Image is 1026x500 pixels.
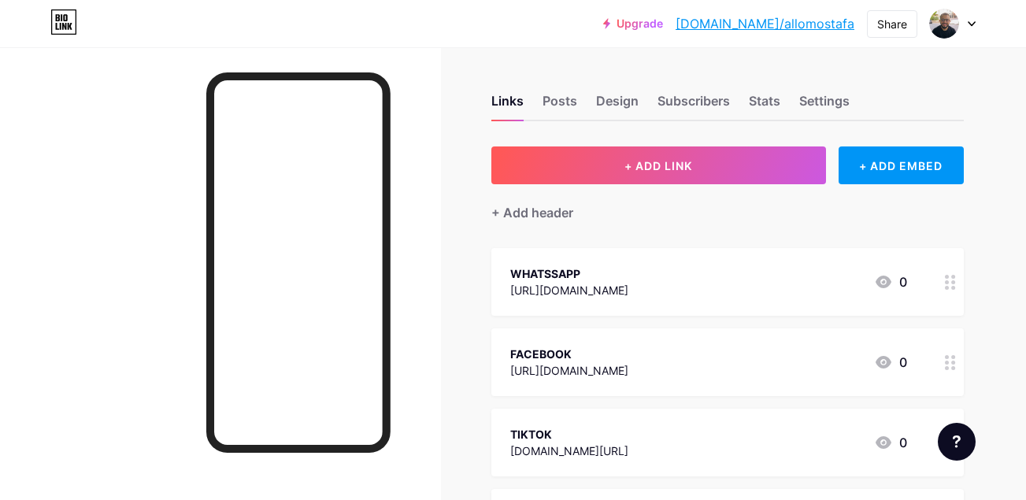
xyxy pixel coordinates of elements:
div: Design [596,91,639,120]
span: + ADD LINK [624,159,692,172]
div: WHATSSAPP [510,265,628,282]
a: [DOMAIN_NAME]/allomostafa [676,14,854,33]
div: [DOMAIN_NAME][URL] [510,443,628,459]
div: Posts [543,91,577,120]
button: + ADD LINK [491,146,826,184]
div: [URL][DOMAIN_NAME] [510,282,628,298]
div: + Add header [491,203,573,222]
img: Wijroun Mstapha [929,9,959,39]
a: Upgrade [603,17,663,30]
div: [URL][DOMAIN_NAME] [510,362,628,379]
div: Subscribers [657,91,730,120]
div: Settings [799,91,850,120]
div: Stats [749,91,780,120]
div: Links [491,91,524,120]
div: FACEBOOK [510,346,628,362]
div: + ADD EMBED [839,146,964,184]
div: Share [877,16,907,32]
div: 0 [874,433,907,452]
div: 0 [874,272,907,291]
div: 0 [874,353,907,372]
div: TIKTOK [510,426,628,443]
